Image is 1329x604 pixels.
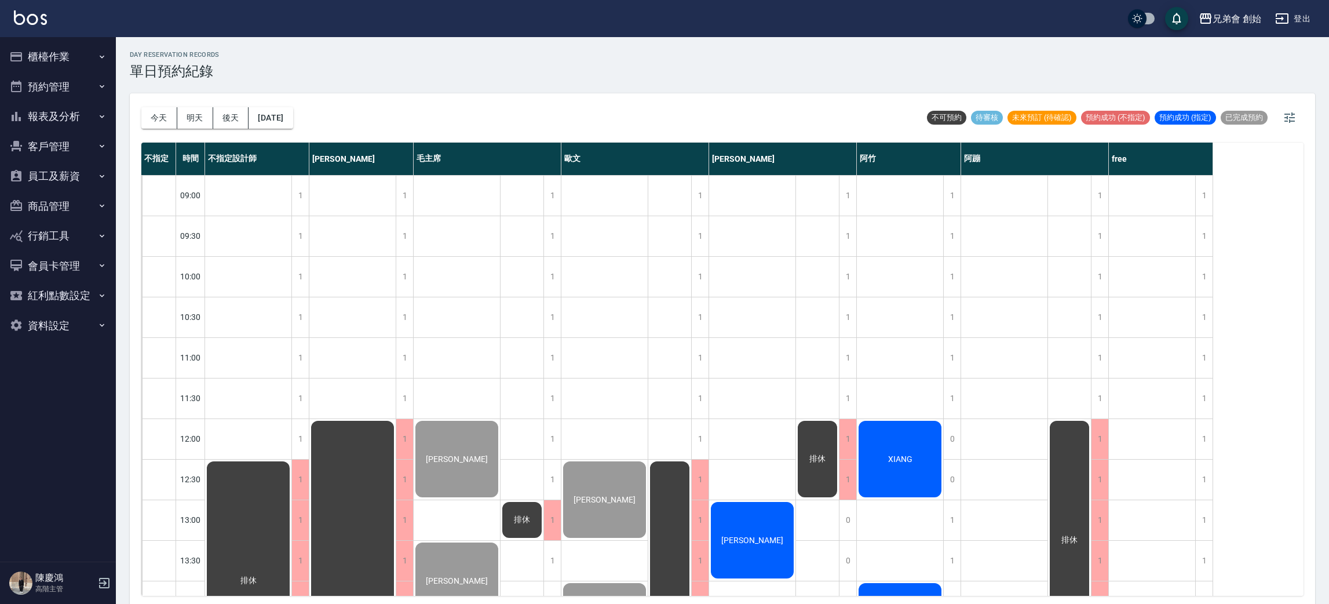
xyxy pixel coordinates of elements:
[1195,460,1213,500] div: 1
[396,216,413,256] div: 1
[1195,379,1213,419] div: 1
[176,419,205,459] div: 12:00
[396,419,413,459] div: 1
[839,257,856,297] div: 1
[176,297,205,337] div: 10:30
[414,143,561,175] div: 毛主席
[839,460,856,500] div: 1
[249,107,293,129] button: [DATE]
[1091,297,1108,337] div: 1
[691,419,709,459] div: 1
[943,176,961,216] div: 1
[396,297,413,337] div: 1
[396,338,413,378] div: 1
[5,132,111,162] button: 客戶管理
[35,572,94,584] h5: 陳慶鴻
[543,257,561,297] div: 1
[543,460,561,500] div: 1
[177,107,213,129] button: 明天
[309,143,414,175] div: [PERSON_NAME]
[291,297,309,337] div: 1
[691,297,709,337] div: 1
[839,419,856,459] div: 1
[1091,176,1108,216] div: 1
[238,576,259,586] span: 排休
[141,143,176,175] div: 不指定
[1195,338,1213,378] div: 1
[291,500,309,540] div: 1
[719,536,786,545] span: [PERSON_NAME]
[943,460,961,500] div: 0
[176,256,205,297] div: 10:00
[291,338,309,378] div: 1
[1109,143,1213,175] div: free
[1195,216,1213,256] div: 1
[5,191,111,221] button: 商品管理
[1091,338,1108,378] div: 1
[543,176,561,216] div: 1
[396,500,413,540] div: 1
[1155,112,1216,123] span: 預約成功 (指定)
[839,216,856,256] div: 1
[1059,535,1080,545] span: 排休
[141,107,177,129] button: 今天
[1195,297,1213,337] div: 1
[943,297,961,337] div: 1
[543,379,561,419] div: 1
[543,216,561,256] div: 1
[130,51,220,59] h2: day Reservation records
[423,454,490,464] span: [PERSON_NAME]
[512,515,532,525] span: 排休
[709,143,857,175] div: [PERSON_NAME]
[927,112,966,123] span: 不可預約
[176,216,205,256] div: 09:30
[943,379,961,419] div: 1
[1091,379,1108,419] div: 1
[943,500,961,540] div: 1
[691,338,709,378] div: 1
[1194,7,1266,31] button: 兄弟會 創始
[543,500,561,540] div: 1
[5,42,111,72] button: 櫃檯作業
[5,101,111,132] button: 報表及分析
[1270,8,1315,30] button: 登出
[561,143,709,175] div: 歐文
[291,379,309,419] div: 1
[1091,541,1108,581] div: 1
[14,10,47,25] img: Logo
[1091,419,1108,459] div: 1
[807,454,828,464] span: 排休
[691,176,709,216] div: 1
[1007,112,1076,123] span: 未來預訂 (待確認)
[5,161,111,191] button: 員工及薪資
[943,338,961,378] div: 1
[1091,500,1108,540] div: 1
[176,459,205,500] div: 12:30
[961,143,1109,175] div: 阿蹦
[1195,419,1213,459] div: 1
[396,541,413,581] div: 1
[691,216,709,256] div: 1
[886,454,915,464] span: XIANG
[396,460,413,500] div: 1
[839,379,856,419] div: 1
[943,216,961,256] div: 1
[1091,257,1108,297] div: 1
[543,541,561,581] div: 1
[839,176,856,216] div: 1
[130,63,220,79] h3: 單日預約紀錄
[176,378,205,419] div: 11:30
[1081,112,1150,123] span: 預約成功 (不指定)
[691,500,709,540] div: 1
[943,257,961,297] div: 1
[1195,257,1213,297] div: 1
[691,379,709,419] div: 1
[291,257,309,297] div: 1
[5,251,111,281] button: 會員卡管理
[543,419,561,459] div: 1
[176,500,205,540] div: 13:00
[5,311,111,341] button: 資料設定
[1165,7,1188,30] button: save
[543,338,561,378] div: 1
[213,107,249,129] button: 後天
